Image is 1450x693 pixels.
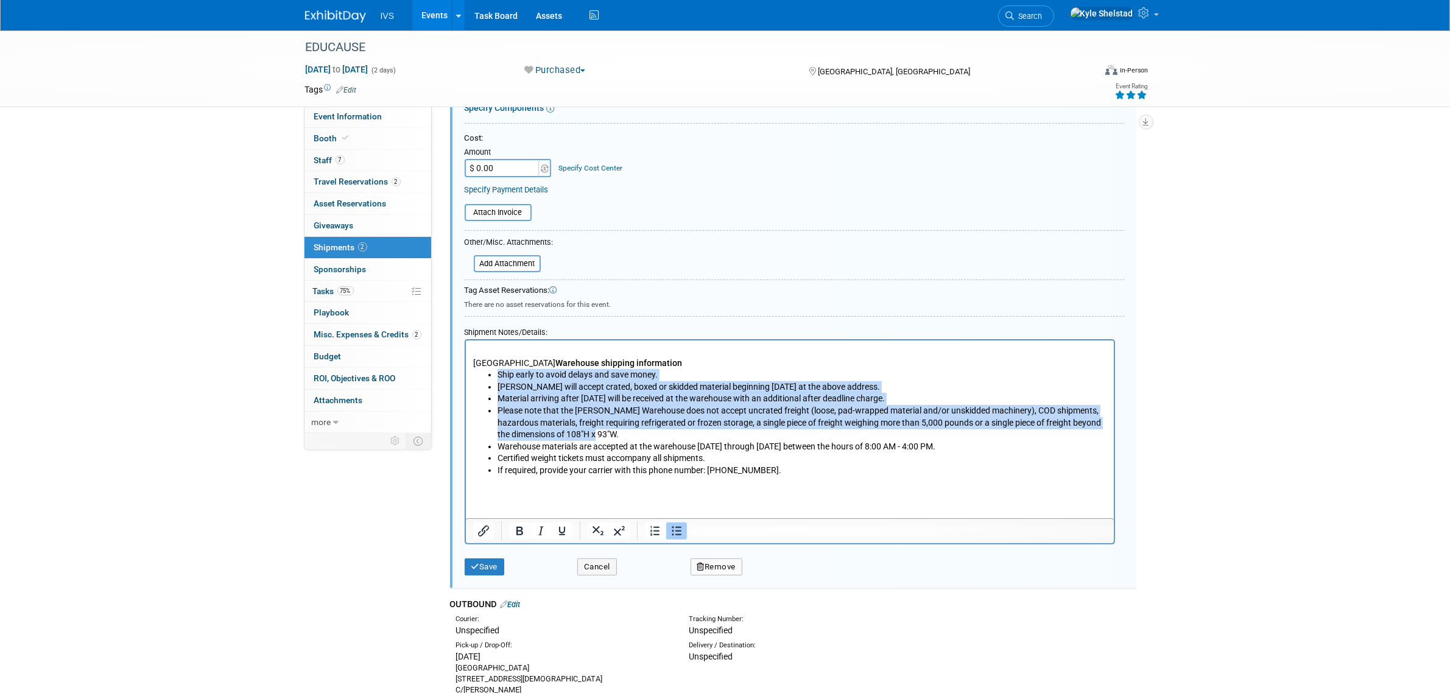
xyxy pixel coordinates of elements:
[1114,83,1147,90] div: Event Rating
[314,155,345,165] span: Staff
[304,281,431,302] a: Tasks75%
[312,417,331,427] span: more
[456,641,670,650] div: Pick-up / Drop-Off:
[314,111,382,121] span: Event Information
[465,237,554,251] div: Other/Misc. Attachments:
[304,106,431,127] a: Event Information
[456,624,670,636] div: Unspecified
[304,171,431,192] a: Travel Reservations2
[305,10,366,23] img: ExhibitDay
[412,330,421,339] span: 2
[465,103,544,113] a: Specify Components
[304,193,431,214] a: Asset Reservations
[1070,7,1134,20] img: Kyle Shelstad
[314,133,351,143] span: Booth
[465,147,553,159] div: Amount
[691,558,743,575] button: Remove
[392,177,401,186] span: 2
[314,264,367,274] span: Sponsorships
[530,522,551,540] button: Italic
[551,522,572,540] button: Underline
[587,522,608,540] button: Subscript
[314,199,387,208] span: Asset Reservations
[304,390,431,411] a: Attachments
[304,324,431,345] a: Misc. Expenses & Credits2
[465,297,1124,310] div: There are no asset reservations for this event.
[644,522,665,540] button: Numbered list
[371,66,396,74] span: (2 days)
[305,83,357,96] td: Tags
[304,412,431,433] a: more
[465,322,1115,339] div: Shipment Notes/Details:
[304,150,431,171] a: Staff7
[465,558,505,575] button: Save
[314,329,421,339] span: Misc. Expenses & Credits
[456,614,670,624] div: Courier:
[314,177,401,186] span: Travel Reservations
[301,37,1077,58] div: EDUCAUSE
[304,215,431,236] a: Giveaways
[666,522,686,540] button: Bullet list
[304,302,431,323] a: Playbook
[608,522,629,540] button: Superscript
[304,259,431,280] a: Sponsorships
[558,164,622,172] a: Specify Cost Center
[689,641,903,650] div: Delivery / Destination:
[501,600,521,609] a: Edit
[465,185,549,194] a: Specify Payment Details
[689,614,962,624] div: Tracking Number:
[466,340,1114,518] iframe: Rich Text Area
[314,308,350,317] span: Playbook
[406,433,431,449] td: Toggle Event Tabs
[331,65,343,74] span: to
[304,128,431,149] a: Booth
[314,220,354,230] span: Giveaways
[689,625,733,635] span: Unspecified
[336,155,345,164] span: 7
[313,286,354,296] span: Tasks
[305,64,369,75] span: [DATE] [DATE]
[1015,12,1043,21] span: Search
[689,652,733,661] span: Unspecified
[1023,63,1149,82] div: Event Format
[385,433,407,449] td: Personalize Event Tab Strip
[509,522,529,540] button: Bold
[577,558,617,575] button: Cancel
[465,133,1124,144] div: Cost:
[520,64,590,77] button: Purchased
[304,346,431,367] a: Budget
[314,395,363,405] span: Attachments
[314,373,396,383] span: ROI, Objectives & ROO
[343,135,349,141] i: Booth reservation complete
[1119,66,1148,75] div: In-Person
[456,650,670,663] div: [DATE]
[818,67,970,76] span: [GEOGRAPHIC_DATA], [GEOGRAPHIC_DATA]
[314,242,367,252] span: Shipments
[304,237,431,258] a: Shipments2
[473,522,494,540] button: Insert/edit link
[998,5,1054,27] a: Search
[381,11,395,21] span: IVS
[1105,65,1117,75] img: Format-Inperson.png
[337,286,354,295] span: 75%
[304,368,431,389] a: ROI, Objectives & ROO
[314,351,342,361] span: Budget
[450,598,1136,611] div: OUTBOUND
[465,285,1124,297] div: Tag Asset Reservations:
[337,86,357,94] a: Edit
[358,242,367,252] span: 2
